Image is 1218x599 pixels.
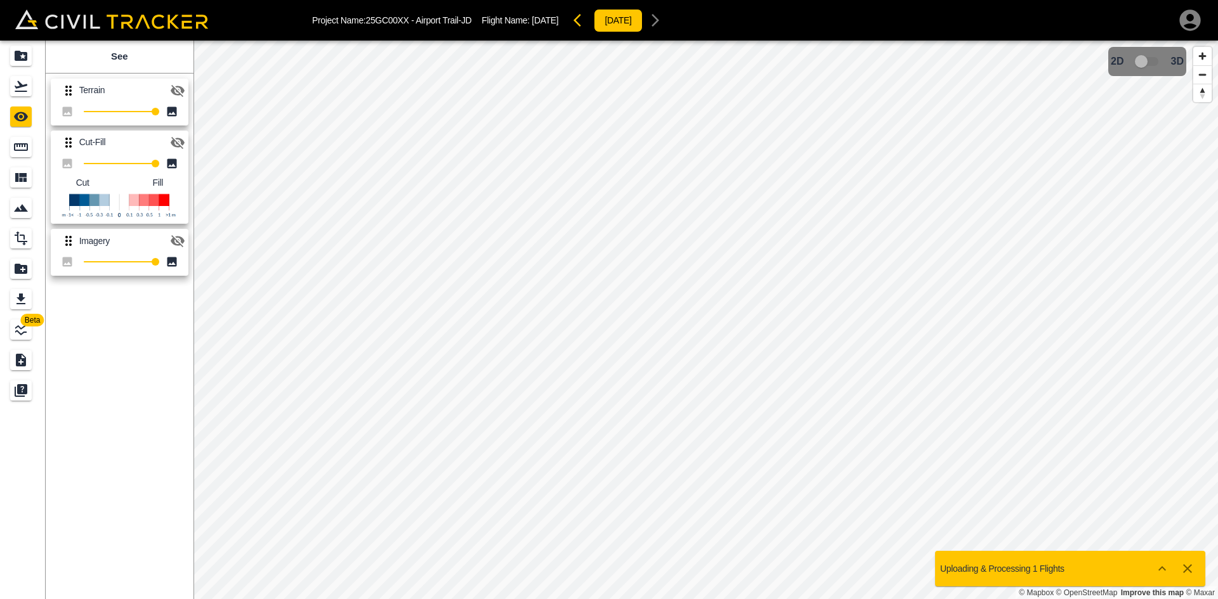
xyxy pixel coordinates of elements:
p: Flight Name: [481,15,558,25]
p: Project Name: 25GC00XX - Airport Trail-JD [312,15,471,25]
img: Civil Tracker [15,10,208,29]
button: [DATE] [594,9,642,32]
a: Mapbox [1019,588,1054,597]
canvas: Map [193,41,1218,599]
a: OpenStreetMap [1056,588,1118,597]
button: Show more [1149,556,1175,581]
span: [DATE] [532,15,558,25]
span: 3D [1171,56,1184,67]
span: 2D [1111,56,1123,67]
button: Reset bearing to north [1193,84,1212,102]
button: Zoom in [1193,47,1212,65]
span: 3D model not uploaded yet [1129,49,1166,74]
button: Zoom out [1193,65,1212,84]
a: Maxar [1186,588,1215,597]
a: Map feedback [1121,588,1184,597]
p: Uploading & Processing 1 Flights [940,564,1064,574]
